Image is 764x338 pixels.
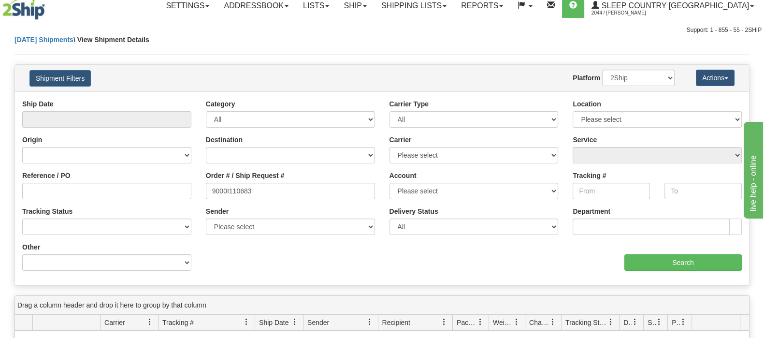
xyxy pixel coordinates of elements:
span: Packages [457,318,477,327]
label: Carrier [389,135,412,145]
label: Order # / Ship Request # [206,171,285,180]
input: From [573,183,650,199]
a: Delivery Status filter column settings [627,314,643,330]
label: Platform [573,73,600,83]
a: Carrier filter column settings [142,314,158,330]
label: Department [573,206,610,216]
label: Other [22,242,40,252]
a: Packages filter column settings [472,314,489,330]
label: Location [573,99,601,109]
a: [DATE] Shipments [14,36,73,44]
label: Account [389,171,417,180]
iframe: chat widget [742,119,763,218]
span: Tracking Status [565,318,607,327]
a: Tracking Status filter column settings [603,314,619,330]
span: Delivery Status [623,318,632,327]
button: Shipment Filters [29,70,91,87]
span: \ View Shipment Details [73,36,149,44]
a: Pickup Status filter column settings [675,314,692,330]
a: Shipment Issues filter column settings [651,314,667,330]
label: Category [206,99,235,109]
div: Support: 1 - 855 - 55 - 2SHIP [2,26,762,34]
label: Carrier Type [389,99,429,109]
a: Sender filter column settings [361,314,378,330]
span: Ship Date [259,318,288,327]
label: Origin [22,135,42,145]
a: Weight filter column settings [508,314,525,330]
label: Reference / PO [22,171,71,180]
span: Tracking # [162,318,194,327]
label: Tracking # [573,171,606,180]
div: grid grouping header [15,296,749,315]
span: Carrier [104,318,125,327]
label: Destination [206,135,243,145]
span: Pickup Status [672,318,680,327]
button: Actions [696,70,735,86]
span: Sender [307,318,329,327]
label: Delivery Status [389,206,438,216]
label: Sender [206,206,229,216]
span: Weight [493,318,513,327]
div: live help - online [7,6,89,17]
span: Recipient [382,318,410,327]
span: 2044 / [PERSON_NAME] [591,8,664,18]
label: Tracking Status [22,206,72,216]
a: Recipient filter column settings [436,314,452,330]
span: Sleep Country [GEOGRAPHIC_DATA] [599,1,749,10]
a: Ship Date filter column settings [287,314,303,330]
input: To [664,183,742,199]
a: Charge filter column settings [545,314,561,330]
span: Charge [529,318,549,327]
label: Service [573,135,597,145]
a: Tracking # filter column settings [238,314,255,330]
input: Search [624,254,742,271]
span: Shipment Issues [648,318,656,327]
label: Ship Date [22,99,54,109]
